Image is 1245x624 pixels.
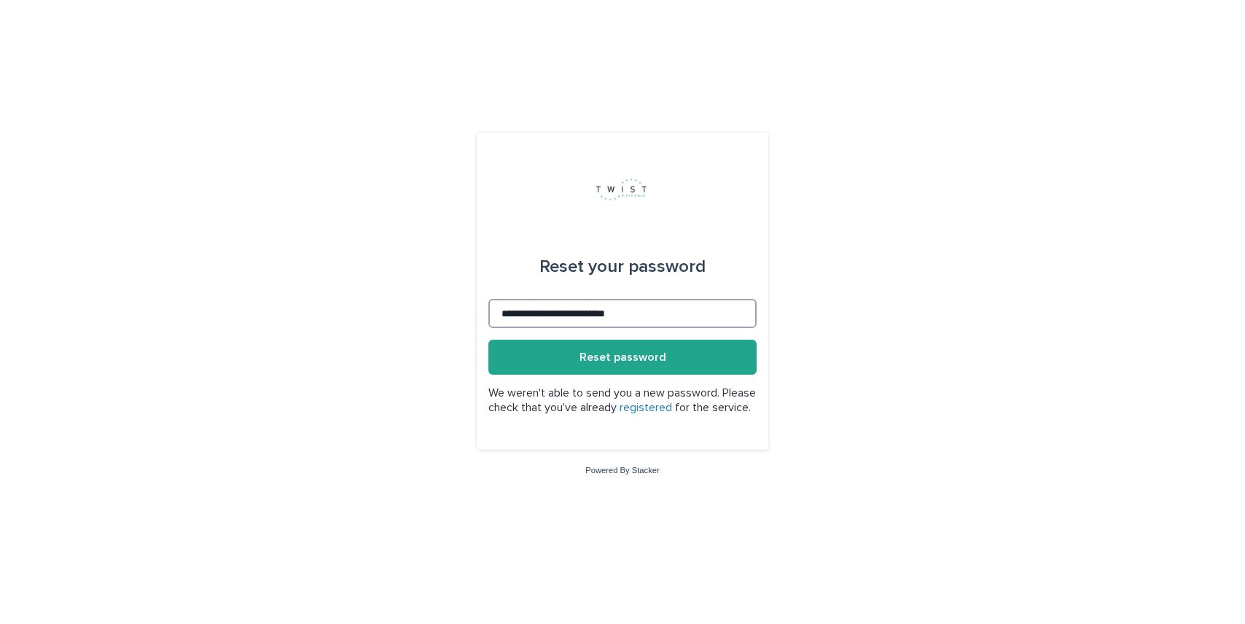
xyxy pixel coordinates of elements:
[488,340,757,375] button: Reset password
[539,246,706,287] div: Reset your password
[620,402,672,413] a: registered
[579,351,666,363] span: Reset password
[582,168,662,211] img: zK1b87TRRSSy4lfKuX2T
[488,386,757,414] p: We weren't able to send you a new password. Please check that you've already for the service.
[585,466,659,475] a: Powered By Stacker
